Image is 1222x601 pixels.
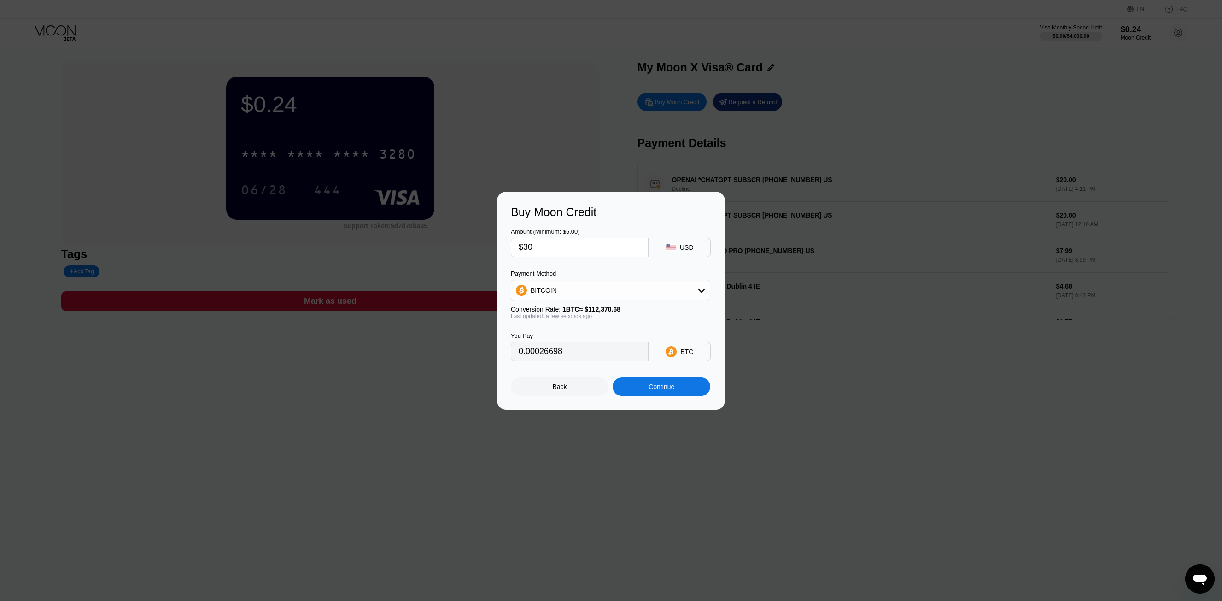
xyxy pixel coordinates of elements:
[511,377,608,396] div: Back
[680,244,694,251] div: USD
[519,238,641,257] input: $0.00
[511,228,649,235] div: Amount (Minimum: $5.00)
[1185,564,1215,594] iframe: לחצן לפתיחת חלון הודעות הטקסט
[562,306,620,313] span: 1 BTC ≈ $112,370.68
[553,383,567,390] div: Back
[511,332,649,339] div: You Pay
[511,281,710,300] div: BITCOIN
[531,287,557,294] div: BITCOIN
[511,313,710,319] div: Last updated: a few seconds ago
[511,306,710,313] div: Conversion Rate:
[680,348,693,355] div: BTC
[511,206,711,219] div: Buy Moon Credit
[511,270,710,277] div: Payment Method
[649,383,674,390] div: Continue
[613,377,710,396] div: Continue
